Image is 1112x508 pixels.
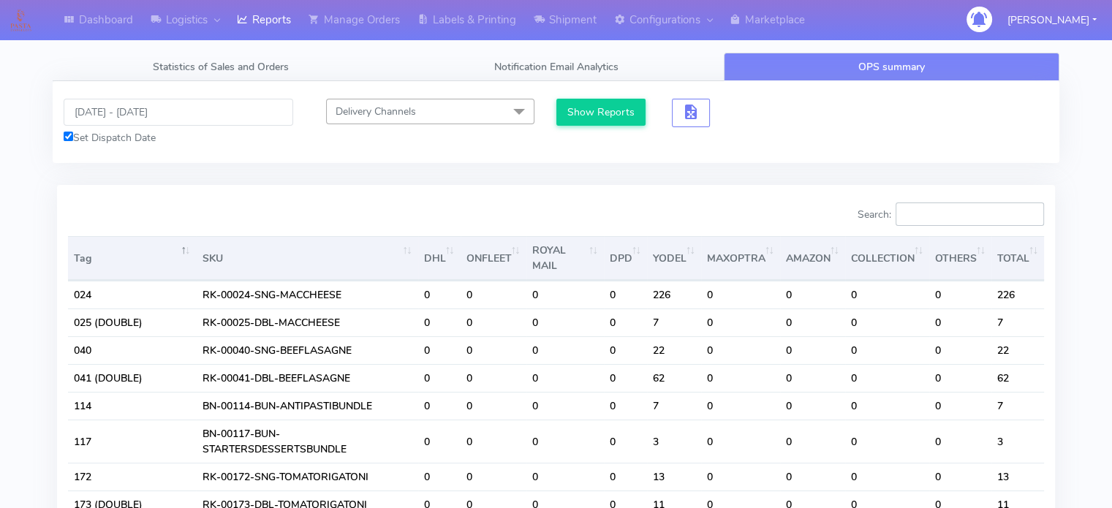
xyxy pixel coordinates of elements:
[604,392,647,420] td: 0
[647,392,701,420] td: 7
[68,281,196,308] td: 024
[461,364,526,392] td: 0
[418,336,461,364] td: 0
[196,392,417,420] td: BN-00114-BUN-ANTIPASTIBUNDLE
[196,236,417,281] th: SKU: activate to sort column ascending
[526,308,604,336] td: 0
[68,392,196,420] td: 114
[991,236,1044,281] th: TOTAL : activate to sort column ascending
[647,281,701,308] td: 226
[68,236,196,281] th: Tag: activate to sort column descending
[929,336,991,364] td: 0
[780,420,845,463] td: 0
[701,420,780,463] td: 0
[604,236,647,281] th: DPD : activate to sort column ascending
[418,308,461,336] td: 0
[68,463,196,490] td: 172
[64,99,293,126] input: Pick the Daterange
[780,236,845,281] th: AMAZON : activate to sort column ascending
[461,336,526,364] td: 0
[991,308,1044,336] td: 7
[153,60,289,74] span: Statistics of Sales and Orders
[701,236,780,281] th: MAXOPTRA : activate to sort column ascending
[418,281,461,308] td: 0
[996,5,1108,35] button: [PERSON_NAME]
[929,308,991,336] td: 0
[647,364,701,392] td: 62
[647,463,701,490] td: 13
[701,308,780,336] td: 0
[845,236,929,281] th: COLLECTION : activate to sort column ascending
[68,336,196,364] td: 040
[461,236,526,281] th: ONFLEET : activate to sort column ascending
[68,420,196,463] td: 117
[929,463,991,490] td: 0
[461,463,526,490] td: 0
[780,463,845,490] td: 0
[461,420,526,463] td: 0
[647,336,701,364] td: 22
[494,60,619,74] span: Notification Email Analytics
[647,236,701,281] th: YODEL : activate to sort column ascending
[53,53,1059,81] ul: Tabs
[604,336,647,364] td: 0
[526,420,604,463] td: 0
[196,420,417,463] td: BN-00117-BUN-STARTERSDESSERTSBUNDLE
[858,60,925,74] span: OPS summary
[526,463,604,490] td: 0
[991,364,1044,392] td: 62
[780,308,845,336] td: 0
[68,364,196,392] td: 041 (DOUBLE)
[196,308,417,336] td: RK-00025-DBL-MACCHEESE
[929,392,991,420] td: 0
[845,364,929,392] td: 0
[68,308,196,336] td: 025 (DOUBLE)
[845,392,929,420] td: 0
[196,364,417,392] td: RK-00041-DBL-BEEFLASAGNE
[526,364,604,392] td: 0
[461,308,526,336] td: 0
[196,336,417,364] td: RK-00040-SNG-BEEFLASAGNE
[701,281,780,308] td: 0
[461,281,526,308] td: 0
[929,281,991,308] td: 0
[929,236,991,281] th: OTHERS : activate to sort column ascending
[556,99,646,126] button: Show Reports
[604,308,647,336] td: 0
[418,420,461,463] td: 0
[418,392,461,420] td: 0
[780,281,845,308] td: 0
[991,281,1044,308] td: 226
[196,281,417,308] td: RK-00024-SNG-MACCHEESE
[845,281,929,308] td: 0
[64,130,293,145] div: Set Dispatch Date
[418,463,461,490] td: 0
[780,336,845,364] td: 0
[701,463,780,490] td: 0
[461,392,526,420] td: 0
[991,420,1044,463] td: 3
[418,364,461,392] td: 0
[929,364,991,392] td: 0
[647,420,701,463] td: 3
[845,308,929,336] td: 0
[604,281,647,308] td: 0
[604,463,647,490] td: 0
[604,420,647,463] td: 0
[857,202,1044,226] label: Search:
[929,420,991,463] td: 0
[845,336,929,364] td: 0
[526,336,604,364] td: 0
[991,463,1044,490] td: 13
[991,336,1044,364] td: 22
[701,336,780,364] td: 0
[780,392,845,420] td: 0
[526,392,604,420] td: 0
[418,236,461,281] th: DHL : activate to sort column ascending
[604,364,647,392] td: 0
[336,105,416,118] span: Delivery Channels
[991,392,1044,420] td: 7
[526,236,604,281] th: ROYAL MAIL : activate to sort column ascending
[196,463,417,490] td: RK-00172-SNG-TOMATORIGATONI
[845,463,929,490] td: 0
